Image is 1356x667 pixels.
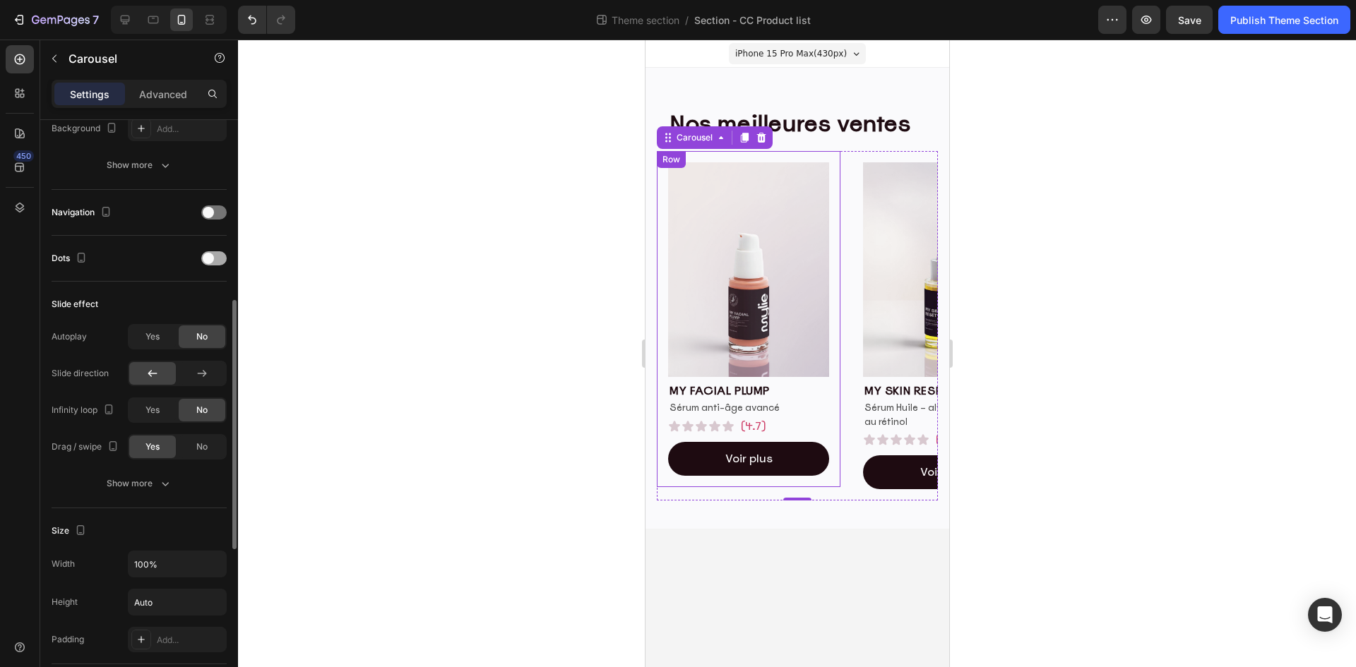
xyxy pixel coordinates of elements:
div: Drag / swipe [52,438,121,457]
div: Add... [157,123,223,136]
img: gempages_575662355329843743-48868b0d-8320-4d90-9aea-cf4b91e6ab37.png [218,123,379,337]
span: Yes [145,330,160,343]
span: Yes [145,440,160,453]
iframe: Design area [646,40,949,667]
p: Sérum Huile – alternative naturelle au rétinol [219,361,377,389]
div: Slide effect [52,298,98,311]
div: Undo/Redo [238,6,295,34]
p: Advanced [139,87,187,102]
p: 7 [93,11,99,28]
p: Carousel [69,50,189,67]
div: Slide direction [52,367,109,380]
input: Auto [129,551,226,577]
span: Yes [145,404,160,416]
input: Auto [129,589,226,615]
span: / [685,13,689,28]
button: 7 [6,6,105,34]
h2: my skin reset [218,343,379,361]
p: Settings [70,87,109,102]
div: Height [52,596,78,608]
span: Section - CC Product list [694,13,811,28]
div: Open Intercom Messenger [1308,598,1342,632]
button: Save [1166,6,1213,34]
span: No [196,404,208,416]
div: Add... [157,634,223,647]
button: Publish Theme Section [1218,6,1350,34]
div: Navigation [52,203,114,222]
div: Dots [52,249,90,268]
div: Show more [107,158,172,172]
div: Show more [107,476,172,491]
p: (4.8) [290,392,317,409]
div: Background [52,119,120,138]
div: Padding [52,633,84,646]
div: Width [52,558,75,570]
span: No [196,440,208,453]
div: Infinity loop [52,401,117,420]
div: 450 [13,150,34,162]
p: Voir plus [275,424,322,441]
span: Save [1178,14,1201,26]
span: No [196,330,208,343]
button: Show more [52,152,227,178]
button: Show more [52,471,227,496]
div: Size [52,522,89,541]
div: Carousel [28,92,70,104]
div: Publish Theme Section [1230,13,1338,28]
span: Theme section [609,13,682,28]
div: Autoplay [52,330,87,343]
